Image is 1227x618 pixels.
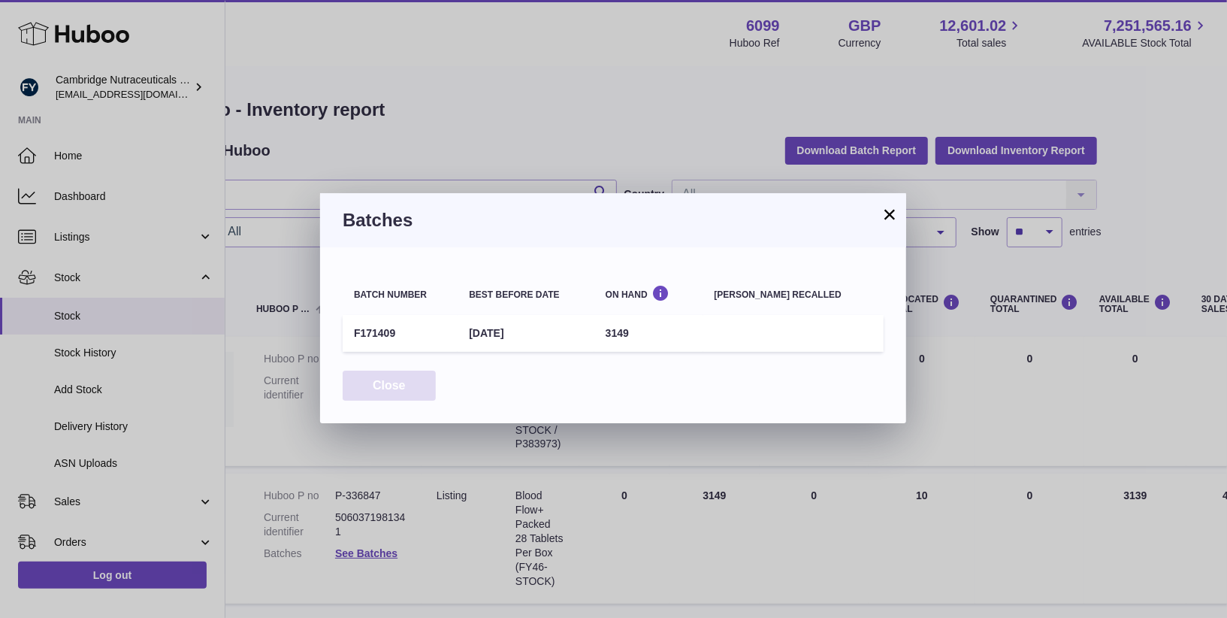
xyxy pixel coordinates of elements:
td: 3149 [594,315,703,352]
button: × [881,205,899,223]
div: On Hand [606,285,692,299]
div: Batch number [354,290,446,300]
h3: Batches [343,208,884,232]
td: [DATE] [458,315,594,352]
div: [PERSON_NAME] recalled [715,290,872,300]
button: Close [343,371,436,401]
td: F171409 [343,315,458,352]
div: Best before date [469,290,582,300]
